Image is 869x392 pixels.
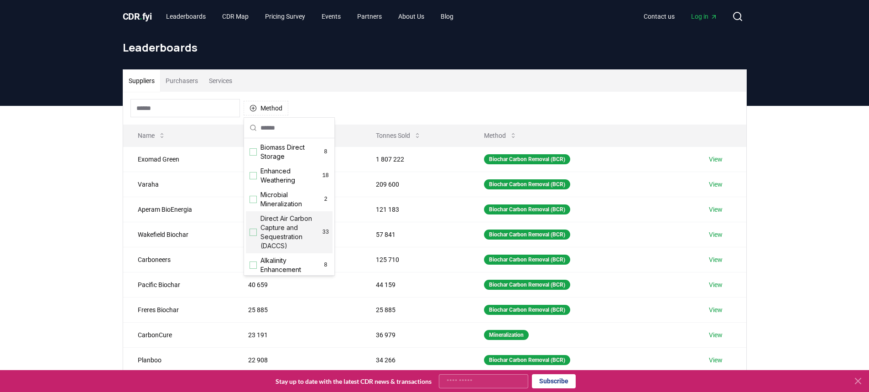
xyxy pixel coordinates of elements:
[123,297,234,322] td: Freres Biochar
[123,146,234,172] td: Exomad Green
[361,247,469,272] td: 125 710
[244,101,288,115] button: Method
[323,148,329,156] span: 8
[130,126,173,145] button: Name
[709,180,723,189] a: View
[636,8,682,25] a: Contact us
[709,155,723,164] a: View
[691,12,718,21] span: Log in
[636,8,725,25] nav: Main
[709,330,723,340] a: View
[234,347,361,372] td: 22 908
[260,256,323,274] span: Alkalinity Enhancement
[361,322,469,347] td: 36 979
[234,322,361,347] td: 23 191
[123,347,234,372] td: Planboo
[123,322,234,347] td: CarbonCure
[260,143,323,161] span: Biomass Direct Storage
[123,172,234,197] td: Varaha
[350,8,389,25] a: Partners
[123,10,152,23] a: CDR.fyi
[391,8,432,25] a: About Us
[323,196,329,203] span: 2
[160,70,203,92] button: Purchasers
[241,126,314,145] button: Tonnes Delivered
[234,197,361,222] td: 89 298
[323,229,329,236] span: 33
[258,8,312,25] a: Pricing Survey
[684,8,725,25] a: Log in
[234,247,361,272] td: 50 515
[123,247,234,272] td: Carboneers
[709,355,723,365] a: View
[260,190,323,209] span: Microbial Mineralization
[369,126,428,145] button: Tonnes Sold
[361,222,469,247] td: 57 841
[159,8,213,25] a: Leaderboards
[484,204,570,214] div: Biochar Carbon Removal (BCR)
[361,347,469,372] td: 34 266
[433,8,461,25] a: Blog
[361,146,469,172] td: 1 807 222
[260,167,322,185] span: Enhanced Weathering
[234,272,361,297] td: 40 659
[709,255,723,264] a: View
[123,222,234,247] td: Wakefield Biochar
[484,280,570,290] div: Biochar Carbon Removal (BCR)
[234,172,361,197] td: 94 267
[234,297,361,322] td: 25 885
[361,172,469,197] td: 209 600
[709,205,723,214] a: View
[709,230,723,239] a: View
[709,305,723,314] a: View
[484,355,570,365] div: Biochar Carbon Removal (BCR)
[314,8,348,25] a: Events
[477,126,524,145] button: Method
[484,305,570,315] div: Biochar Carbon Removal (BCR)
[361,272,469,297] td: 44 159
[484,330,529,340] div: Mineralization
[215,8,256,25] a: CDR Map
[159,8,461,25] nav: Main
[123,11,152,22] span: CDR fyi
[123,197,234,222] td: Aperam BioEnergia
[484,154,570,164] div: Biochar Carbon Removal (BCR)
[361,297,469,322] td: 25 885
[323,261,329,269] span: 8
[484,179,570,189] div: Biochar Carbon Removal (BCR)
[361,197,469,222] td: 121 183
[123,70,160,92] button: Suppliers
[484,230,570,240] div: Biochar Carbon Removal (BCR)
[234,222,361,247] td: 57 833
[709,280,723,289] a: View
[140,11,142,22] span: .
[203,70,238,92] button: Services
[123,40,747,55] h1: Leaderboards
[322,172,329,179] span: 18
[234,146,361,172] td: 174 771
[260,214,323,251] span: Direct Air Carbon Capture and Sequestration (DACCS)
[484,255,570,265] div: Biochar Carbon Removal (BCR)
[123,272,234,297] td: Pacific Biochar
